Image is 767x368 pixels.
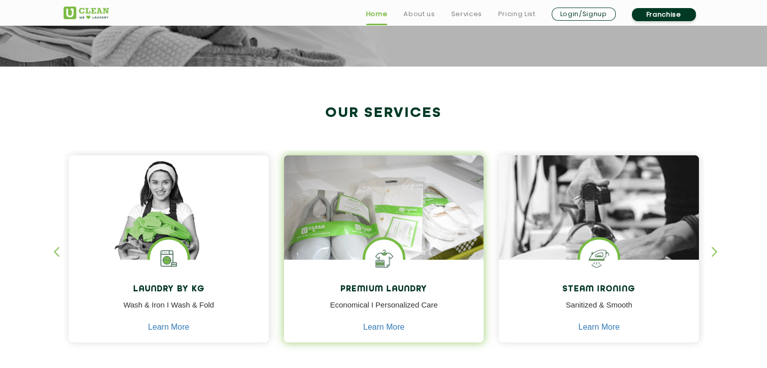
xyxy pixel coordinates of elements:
[76,285,261,294] h4: Laundry by Kg
[148,323,190,332] a: Learn More
[69,155,269,288] img: a girl with laundry basket
[506,299,691,322] p: Sanitized & Smooth
[580,239,618,277] img: steam iron
[365,239,403,277] img: Shoes Cleaning
[64,105,704,121] h2: Our Services
[403,8,435,20] a: About us
[291,299,477,322] p: Economical I Personalized Care
[499,155,699,316] img: clothes ironed
[498,8,536,20] a: Pricing List
[366,8,388,20] a: Home
[578,323,620,332] a: Learn More
[363,323,404,332] a: Learn More
[451,8,482,20] a: Services
[64,7,109,19] img: UClean Laundry and Dry Cleaning
[506,285,691,294] h4: Steam Ironing
[291,285,477,294] h4: Premium Laundry
[552,8,616,21] a: Login/Signup
[76,299,261,322] p: Wash & Iron I Wash & Fold
[632,8,696,21] a: Franchise
[284,155,484,288] img: laundry done shoes and clothes
[150,239,188,277] img: laundry washing machine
